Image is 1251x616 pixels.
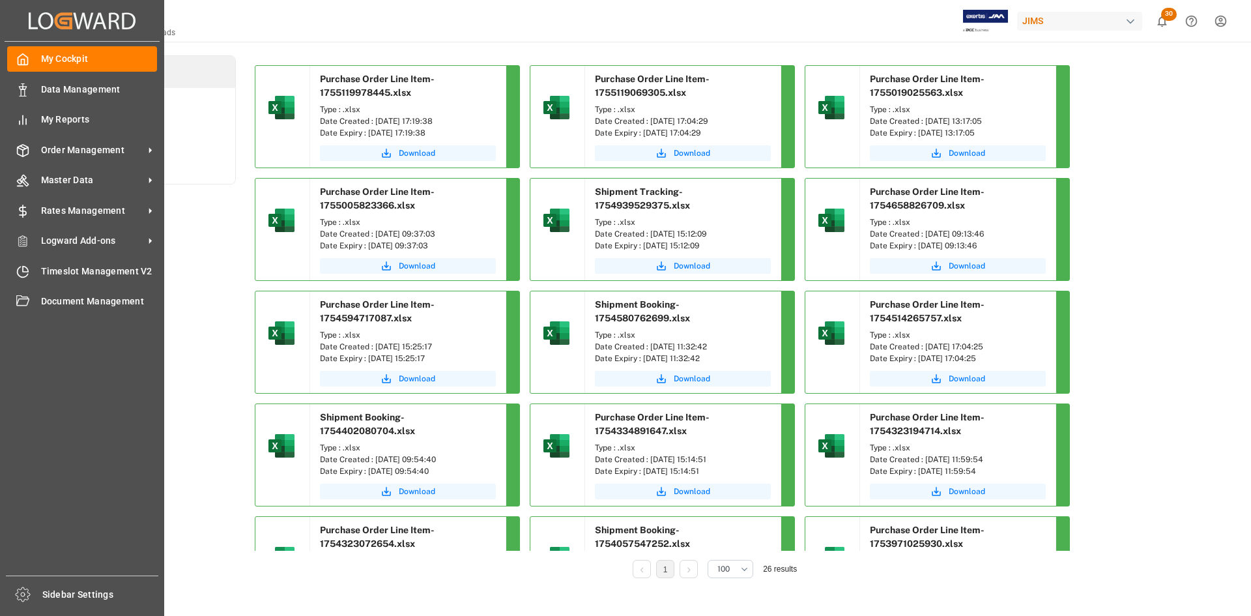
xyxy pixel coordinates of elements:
div: JIMS [1017,12,1142,31]
span: Download [674,373,710,385]
div: Date Expiry : [DATE] 09:13:46 [870,240,1046,252]
span: Master Data [41,173,144,187]
span: Download [949,260,985,272]
button: Download [870,484,1046,499]
img: microsoft-excel-2019--v1.png [266,205,297,236]
img: microsoft-excel-2019--v1.png [541,317,572,349]
div: Date Expiry : [DATE] 17:04:29 [595,127,771,139]
div: Type : .xlsx [320,104,496,115]
span: Purchase Order Line Item-1755005823366.xlsx [320,186,435,211]
span: Download [674,486,710,497]
span: 30 [1161,8,1177,21]
button: Download [595,371,771,387]
div: Date Created : [DATE] 17:04:29 [595,115,771,127]
a: Document Management [7,289,157,314]
div: Type : .xlsx [320,442,496,454]
span: Purchase Order Line Item-1755119069305.xlsx [595,74,710,98]
div: Type : .xlsx [595,216,771,228]
div: Date Expiry : [DATE] 15:25:17 [320,353,496,364]
div: Date Expiry : [DATE] 11:59:54 [870,465,1046,477]
div: Date Created : [DATE] 11:32:42 [595,341,771,353]
img: Exertis%20JAM%20-%20Email%20Logo.jpg_1722504956.jpg [963,10,1008,33]
img: microsoft-excel-2019--v1.png [266,430,297,462]
div: Date Created : [DATE] 13:17:05 [870,115,1046,127]
div: Date Created : [DATE] 09:37:03 [320,228,496,240]
div: Date Expiry : [DATE] 17:04:25 [870,353,1046,364]
span: My Reports [41,113,158,126]
span: Sidebar Settings [42,588,159,602]
li: Next Page [680,560,698,578]
div: Type : .xlsx [870,216,1046,228]
img: microsoft-excel-2019--v1.png [541,430,572,462]
a: Download [870,371,1046,387]
button: Download [595,258,771,274]
a: Download [595,484,771,499]
span: Logward Add-ons [41,234,144,248]
div: Type : .xlsx [320,329,496,341]
img: microsoft-excel-2019--v1.png [266,317,297,349]
span: Shipment Booking-1754402080704.xlsx [320,412,415,436]
span: Shipment Booking-1754057547252.xlsx [595,525,690,549]
span: Order Management [41,143,144,157]
span: Download [949,373,985,385]
span: Download [399,486,435,497]
span: Download [399,373,435,385]
img: microsoft-excel-2019--v1.png [266,543,297,574]
img: microsoft-excel-2019--v1.png [541,205,572,236]
img: microsoft-excel-2019--v1.png [816,543,847,574]
button: Download [320,484,496,499]
span: Purchase Order Line Item-1754594717087.xlsx [320,299,435,323]
div: Date Created : [DATE] 09:54:40 [320,454,496,465]
div: Date Created : [DATE] 17:04:25 [870,341,1046,353]
span: 100 [717,563,730,575]
img: microsoft-excel-2019--v1.png [816,317,847,349]
div: Date Created : [DATE] 09:13:46 [870,228,1046,240]
span: 26 results [763,565,797,574]
span: Purchase Order Line Item-1754323072654.xlsx [320,525,435,549]
button: JIMS [1017,8,1147,33]
span: Purchase Order Line Item-1754514265757.xlsx [870,299,985,323]
span: Download [949,147,985,159]
a: Download [870,258,1046,274]
img: microsoft-excel-2019--v1.png [541,543,572,574]
a: 1 [663,565,668,574]
button: open menu [708,560,753,578]
a: My Reports [7,107,157,132]
li: Previous Page [633,560,651,578]
img: microsoft-excel-2019--v1.png [816,92,847,123]
span: Timeslot Management V2 [41,265,158,278]
button: Download [320,145,496,161]
div: Type : .xlsx [595,329,771,341]
div: Type : .xlsx [870,329,1046,341]
a: Timeslot Management V2 [7,258,157,284]
div: Type : .xlsx [320,216,496,228]
div: Type : .xlsx [870,104,1046,115]
div: Date Created : [DATE] 15:12:09 [595,228,771,240]
div: Type : .xlsx [870,442,1046,454]
div: Type : .xlsx [595,442,771,454]
button: Download [870,145,1046,161]
span: Purchase Order Line Item-1754323194714.xlsx [870,412,985,436]
a: My Cockpit [7,46,157,72]
span: Download [399,147,435,159]
span: Purchase Order Line Item-1755019025563.xlsx [870,74,985,98]
span: Shipment Booking-1754580762699.xlsx [595,299,690,323]
button: Download [320,371,496,387]
a: Data Management [7,76,157,102]
button: Download [595,145,771,161]
a: Download [320,258,496,274]
div: Date Expiry : [DATE] 15:12:09 [595,240,771,252]
div: Date Created : [DATE] 15:25:17 [320,341,496,353]
div: Date Created : [DATE] 17:19:38 [320,115,496,127]
button: show 30 new notifications [1147,7,1177,36]
span: Data Management [41,83,158,96]
span: Download [399,260,435,272]
div: Date Expiry : [DATE] 11:32:42 [595,353,771,364]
